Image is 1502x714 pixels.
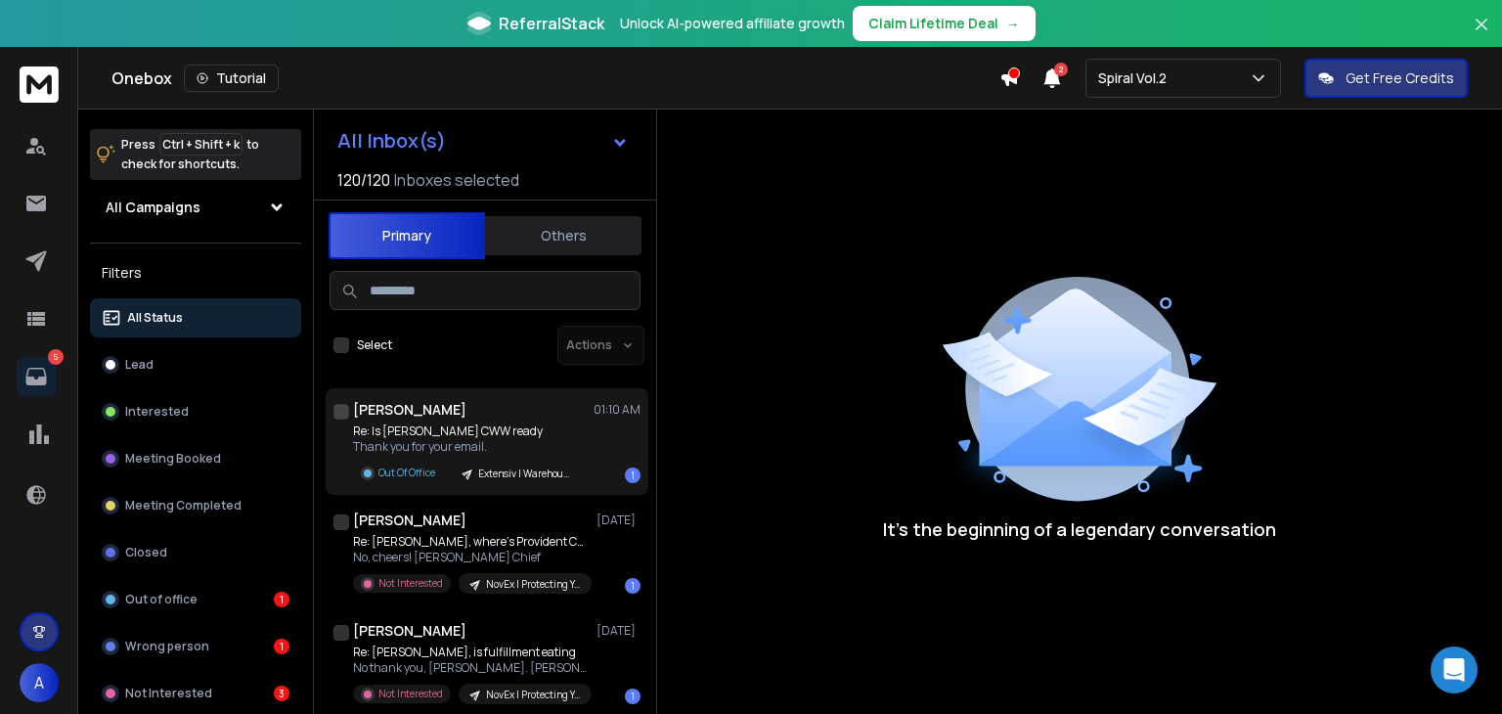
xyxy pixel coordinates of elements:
[90,392,301,431] button: Interested
[17,357,56,396] a: 5
[90,439,301,478] button: Meeting Booked
[486,688,580,702] p: NovEx | Protecting Your Margins | [GEOGRAPHIC_DATA] | 1-25
[20,663,59,702] button: A
[353,511,466,530] h1: [PERSON_NAME]
[90,580,301,619] button: Out of office1
[106,198,200,217] h1: All Campaigns
[1054,63,1068,76] span: 2
[48,349,64,365] p: 5
[625,468,641,483] div: 1
[1006,14,1020,33] span: →
[499,12,604,35] span: ReferralStack
[121,135,259,174] p: Press to check for shortcuts.
[353,534,588,550] p: Re: [PERSON_NAME], where’s Provident Care
[378,687,443,701] p: Not Interested
[486,577,580,592] p: NovEx | Protecting Your Margins | [GEOGRAPHIC_DATA] | 1-25
[1469,12,1494,59] button: Close banner
[90,188,301,227] button: All Campaigns
[853,6,1036,41] button: Claim Lifetime Deal→
[337,168,390,192] span: 120 / 120
[1304,59,1468,98] button: Get Free Credits
[1431,647,1478,693] div: Open Intercom Messenger
[478,467,572,481] p: Extensiv | Warehousing | [GEOGRAPHIC_DATA],[GEOGRAPHIC_DATA] | 10-100
[90,674,301,713] button: Not Interested3
[353,660,588,676] p: No thank you, [PERSON_NAME]. [PERSON_NAME]
[353,621,466,641] h1: [PERSON_NAME]
[90,345,301,384] button: Lead
[353,424,584,439] p: Re: Is [PERSON_NAME] CWW ready
[274,686,289,701] div: 3
[378,576,443,591] p: Not Interested
[353,439,584,455] p: Thank you for your email.
[594,402,641,418] p: 01:10 AM
[394,168,519,192] h3: Inboxes selected
[125,498,242,513] p: Meeting Completed
[596,513,641,528] p: [DATE]
[620,14,845,33] p: Unlock AI-powered affiliate growth
[90,627,301,666] button: Wrong person1
[125,404,189,420] p: Interested
[353,550,588,565] p: No, cheers! [PERSON_NAME] Chief
[329,212,485,259] button: Primary
[125,451,221,467] p: Meeting Booked
[1346,68,1454,88] p: Get Free Credits
[90,533,301,572] button: Closed
[111,65,999,92] div: Onebox
[125,639,209,654] p: Wrong person
[485,214,641,257] button: Others
[184,65,279,92] button: Tutorial
[378,466,435,480] p: Out Of Office
[90,298,301,337] button: All Status
[90,259,301,287] h3: Filters
[353,400,466,420] h1: [PERSON_NAME]
[596,623,641,639] p: [DATE]
[125,592,198,607] p: Out of office
[357,337,392,353] label: Select
[159,133,243,156] span: Ctrl + Shift + k
[337,131,446,151] h1: All Inbox(s)
[125,357,154,373] p: Lead
[90,486,301,525] button: Meeting Completed
[125,686,212,701] p: Not Interested
[125,545,167,560] p: Closed
[883,515,1276,543] p: It’s the beginning of a legendary conversation
[274,639,289,654] div: 1
[274,592,289,607] div: 1
[625,578,641,594] div: 1
[127,310,183,326] p: All Status
[625,689,641,704] div: 1
[1098,68,1174,88] p: Spiral Vol.2
[322,121,644,160] button: All Inbox(s)
[353,645,588,660] p: Re: [PERSON_NAME], is fulfillment eating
